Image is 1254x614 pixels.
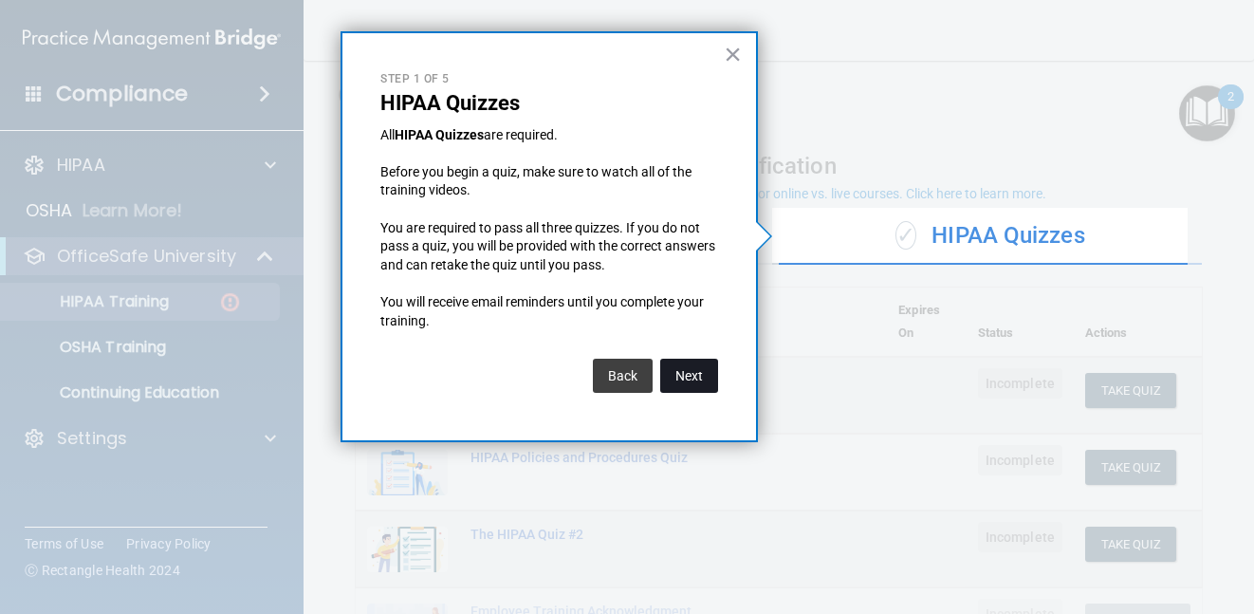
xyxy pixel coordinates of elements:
[380,219,718,275] p: You are required to pass all three quizzes. If you do not pass a quiz, you will be provided with ...
[660,359,718,393] button: Next
[395,127,484,142] strong: HIPAA Quizzes
[779,208,1202,265] div: HIPAA Quizzes
[380,127,395,142] span: All
[380,163,718,200] p: Before you begin a quiz, make sure to watch all of the training videos.
[724,39,742,69] button: Close
[380,91,718,116] p: HIPAA Quizzes
[380,293,718,330] p: You will receive email reminders until you complete your training.
[593,359,653,393] button: Back
[380,71,718,87] p: Step 1 of 5
[895,221,916,250] span: ✓
[484,127,558,142] span: are required.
